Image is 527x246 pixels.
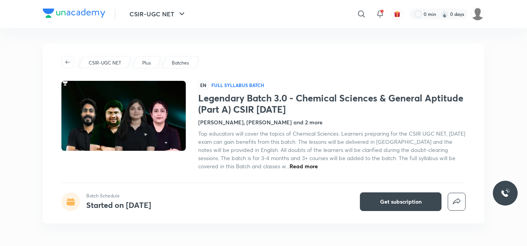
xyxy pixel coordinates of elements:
[198,118,323,126] h4: [PERSON_NAME], [PERSON_NAME] and 2 more
[471,7,484,21] img: roshni
[394,10,401,17] img: avatar
[501,188,510,198] img: ttu
[391,8,403,20] button: avatar
[198,92,466,115] h1: Legendary Batch 3.0 - Chemical Sciences & General Aptitude (Part A) CSIR [DATE]
[171,59,190,66] a: Batches
[43,9,105,18] img: Company Logo
[141,59,152,66] a: Plus
[125,6,191,22] button: CSIR-UGC NET
[172,59,189,66] p: Batches
[86,192,151,199] p: Batch Schedule
[198,81,208,89] span: EN
[89,59,121,66] p: CSIR-UGC NET
[198,130,465,170] span: Top educators will cover the topics of Chemical Sciences. Learners preparing for the CSIR UGC NET...
[360,192,441,211] button: Get subscription
[86,200,151,210] h4: Started on [DATE]
[87,59,123,66] a: CSIR-UGC NET
[441,10,448,18] img: streak
[43,9,105,20] a: Company Logo
[290,162,318,170] span: Read more
[60,80,187,152] img: Thumbnail
[211,82,264,88] p: Full Syllabus Batch
[142,59,151,66] p: Plus
[380,198,422,206] span: Get subscription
